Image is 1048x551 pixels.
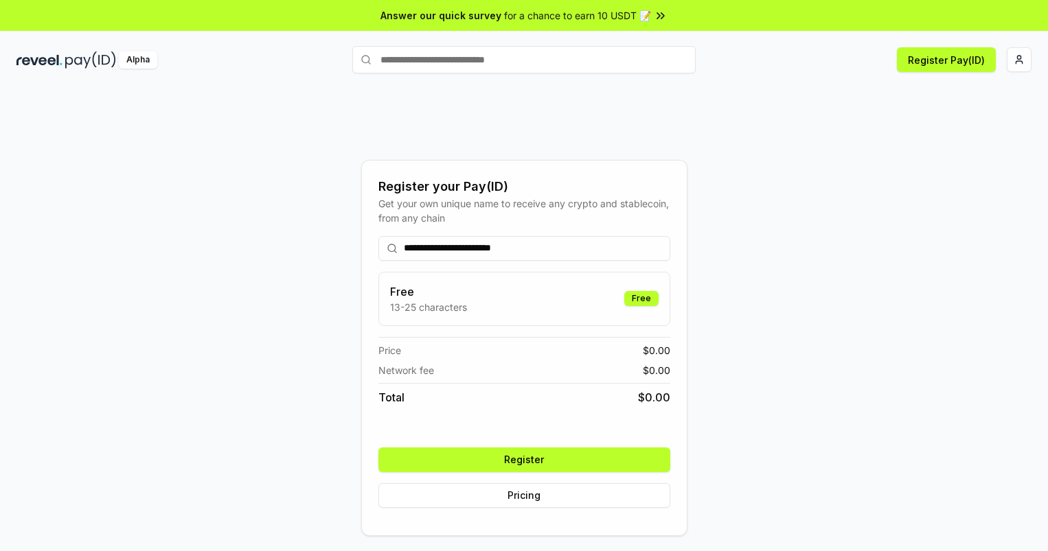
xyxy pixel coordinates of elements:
[378,196,670,225] div: Get your own unique name to receive any crypto and stablecoin, from any chain
[378,363,434,377] span: Network fee
[504,8,651,23] span: for a chance to earn 10 USDT 📝
[643,343,670,357] span: $ 0.00
[624,291,659,306] div: Free
[380,8,501,23] span: Answer our quick survey
[390,300,467,314] p: 13-25 characters
[390,283,467,300] h3: Free
[119,51,157,69] div: Alpha
[378,389,405,406] span: Total
[16,51,62,69] img: reveel_dark
[897,47,996,72] button: Register Pay(ID)
[643,363,670,377] span: $ 0.00
[378,483,670,508] button: Pricing
[378,343,401,357] span: Price
[65,51,116,69] img: pay_id
[638,389,670,406] span: $ 0.00
[378,447,670,472] button: Register
[378,177,670,196] div: Register your Pay(ID)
